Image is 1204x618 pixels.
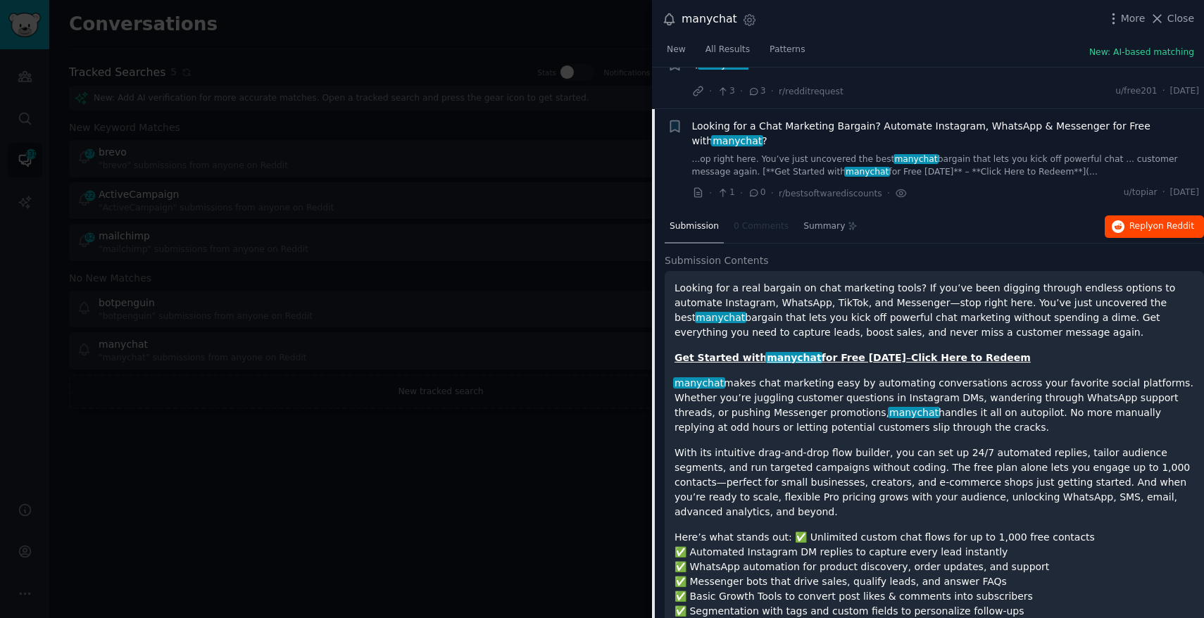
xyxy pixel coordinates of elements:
[748,85,765,98] span: 3
[662,39,691,68] a: New
[887,186,890,201] span: ·
[1106,11,1146,26] button: More
[844,167,890,177] span: manychat
[709,186,712,201] span: ·
[803,220,845,233] span: Summary
[670,220,719,233] span: Submission
[1121,11,1146,26] span: More
[770,44,805,56] span: Patterns
[779,87,844,96] span: r/redditrequest
[771,84,774,99] span: ·
[771,186,774,201] span: ·
[893,154,939,164] span: manychat
[717,85,734,98] span: 3
[748,187,765,199] span: 0
[711,135,763,146] span: manychat
[673,377,725,389] span: manychat
[911,352,1031,363] strong: Click Here to Redeem
[675,446,1194,519] p: With its intuitive drag-and-drop flow builder, you can set up 24/7 automated replies, tailor audi...
[765,352,822,363] span: manychat
[695,312,747,323] span: manychat
[1129,220,1194,233] span: Reply
[675,376,1194,435] p: makes chat marketing easy by automating conversations across your favorite social platforms. Whet...
[692,119,1200,149] span: Looking for a Chat Marketing Bargain? Automate Instagram, WhatsApp & Messenger for Free with ?
[1162,187,1165,199] span: ·
[675,352,906,363] strong: Get Started with for Free [DATE]
[667,44,686,56] span: New
[698,58,750,70] span: manychat
[779,189,882,198] span: r/bestsoftwarediscounts
[675,281,1194,340] p: Looking for a real bargain on chat marketing tools? If you’ve been digging through endless option...
[692,119,1200,149] a: Looking for a Chat Marketing Bargain? Automate Instagram, WhatsApp & Messenger for Free withmanyc...
[1115,85,1157,98] span: u/free201
[888,407,940,418] span: manychat
[709,84,712,99] span: ·
[701,39,755,68] a: All Results
[1170,187,1199,199] span: [DATE]
[1153,221,1194,231] span: on Reddit
[682,11,737,28] div: manychat
[1089,46,1194,59] button: New: AI-based matching
[765,39,810,68] a: Patterns
[1167,11,1194,26] span: Close
[675,352,1031,363] a: Get Started withmanychatfor Free [DATE]–Click Here to Redeem
[1105,215,1204,238] button: Replyon Reddit
[1150,11,1194,26] button: Close
[740,186,743,201] span: ·
[717,187,734,199] span: 1
[692,153,1200,178] a: ...op right here. You’ve just uncovered the bestmanychatbargain that lets you kick off powerful c...
[740,84,743,99] span: ·
[1162,85,1165,98] span: ·
[1124,187,1158,199] span: u/topiar
[1170,85,1199,98] span: [DATE]
[665,253,769,268] span: Submission Contents
[706,44,750,56] span: All Results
